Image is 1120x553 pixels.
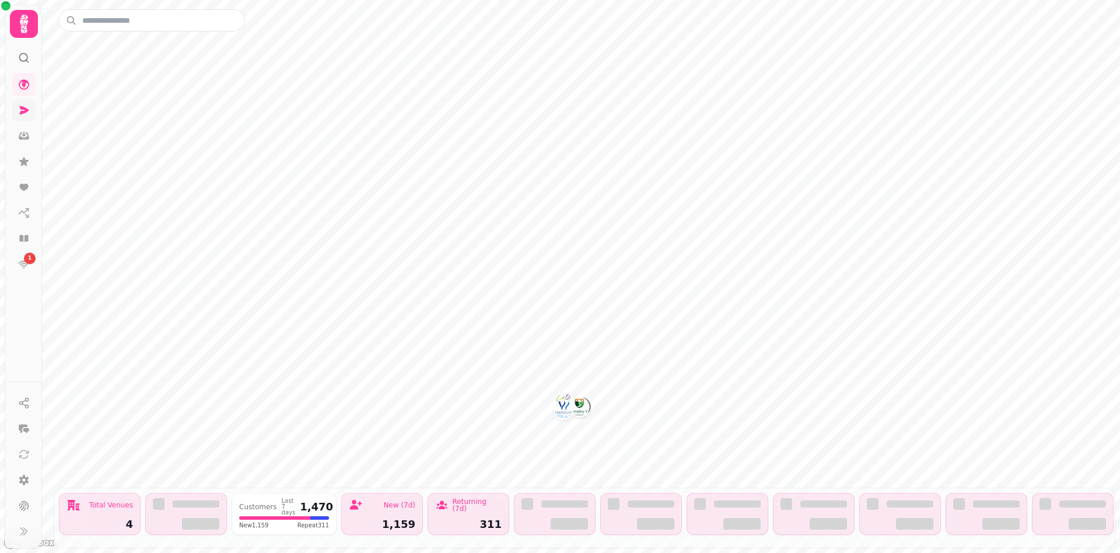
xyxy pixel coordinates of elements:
div: Map marker [572,397,591,419]
div: 311 [435,519,502,530]
span: Repeat 311 [297,521,329,530]
a: Mapbox logo [3,536,55,549]
a: 1 [12,253,36,276]
div: Map marker [554,400,573,422]
div: 1,470 [300,502,333,512]
div: Map marker [555,393,573,415]
button: Leigh Park Hotel [572,397,591,416]
div: Returning (7d) [452,498,502,512]
span: 1 [28,254,32,262]
button: Webbington Hotel [554,400,573,419]
div: Last 7 days [282,498,296,516]
div: 1,159 [349,519,415,530]
span: New 1,159 [239,521,268,530]
div: 4 [66,519,133,530]
div: Map marker [570,398,589,420]
div: Customers [239,503,277,510]
button: Walton Park Hotel [555,393,573,412]
div: Total Venues [89,502,133,509]
div: New (7d) [383,502,415,509]
button: Limpley Stoke Hotel [570,398,589,416]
